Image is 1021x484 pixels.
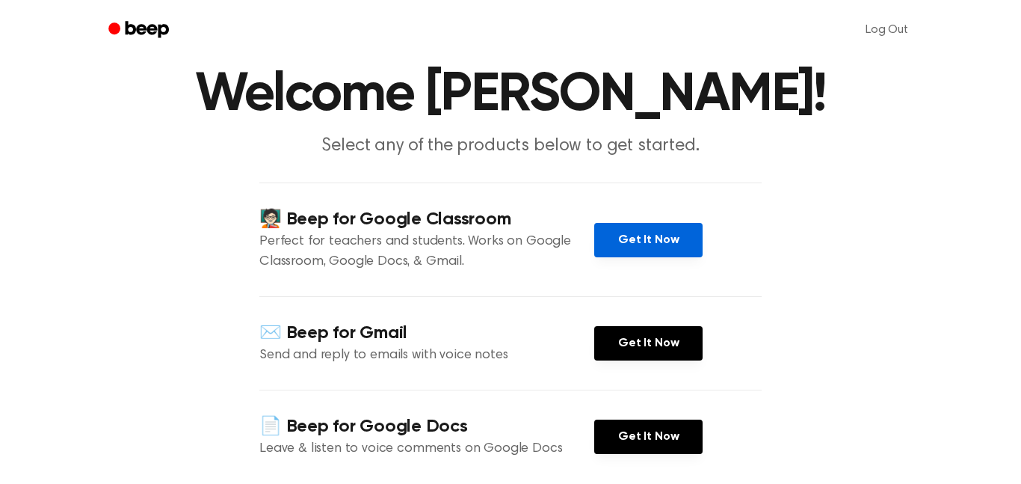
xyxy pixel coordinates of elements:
[259,414,594,439] h4: 📄 Beep for Google Docs
[259,321,594,346] h4: ✉️ Beep for Gmail
[259,232,594,272] p: Perfect for teachers and students. Works on Google Classroom, Google Docs, & Gmail.
[128,68,893,122] h1: Welcome [PERSON_NAME]!
[594,326,703,361] a: Get It Now
[259,346,594,366] p: Send and reply to emails with voice notes
[223,134,798,159] p: Select any of the products below to get started.
[259,207,594,232] h4: 🧑🏻‍🏫 Beep for Google Classroom
[259,439,594,459] p: Leave & listen to voice comments on Google Docs
[594,223,703,257] a: Get It Now
[851,12,923,48] a: Log Out
[594,420,703,454] a: Get It Now
[98,16,182,45] a: Beep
